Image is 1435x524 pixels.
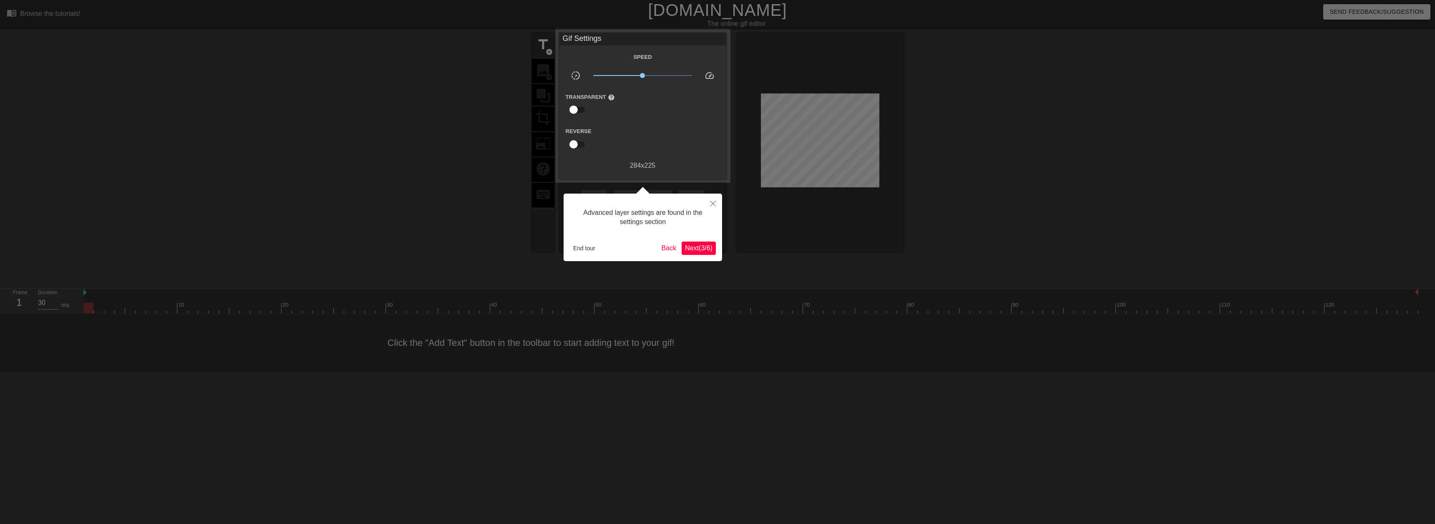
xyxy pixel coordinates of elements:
[685,244,712,252] span: Next ( 3 / 6 )
[682,242,716,255] button: Next
[658,242,680,255] button: Back
[570,200,716,235] div: Advanced layer settings are found in the settings section
[704,194,722,213] button: Close
[570,242,599,254] button: End tour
